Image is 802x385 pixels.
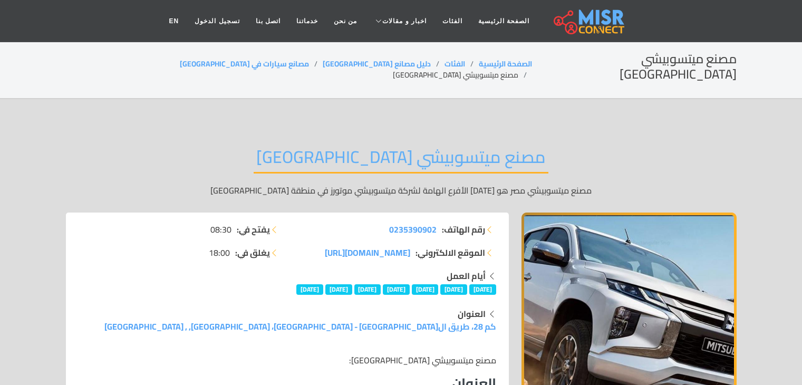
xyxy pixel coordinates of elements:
[161,11,187,31] a: EN
[248,11,288,31] a: اتصل بنا
[210,223,231,236] span: 08:30
[235,246,270,259] strong: يغلق في:
[532,52,736,82] h2: مصنع ميتسوبيشي [GEOGRAPHIC_DATA]
[393,70,532,81] li: مصنع ميتسوبيشي [GEOGRAPHIC_DATA]
[180,57,309,71] a: مصانع سيارات في [GEOGRAPHIC_DATA]
[416,246,485,259] strong: الموقع الالكتروني:
[209,246,230,259] span: 18:00
[354,284,381,295] span: [DATE]
[79,354,496,367] p: مصنع ميتسوبيشي [GEOGRAPHIC_DATA]:
[479,57,532,71] a: الصفحة الرئيسية
[434,11,470,31] a: الفئات
[296,284,323,295] span: [DATE]
[104,319,496,334] a: كم 28، طريق ال[GEOGRAPHIC_DATA] - [GEOGRAPHIC_DATA]، [GEOGRAPHIC_DATA], , [GEOGRAPHIC_DATA]
[382,16,427,26] span: اخبار و مقالات
[554,8,624,34] img: main.misr_connect
[470,11,537,31] a: الصفحة الرئيسية
[389,222,437,237] span: 0235390902
[325,284,352,295] span: [DATE]
[187,11,247,31] a: تسجيل الدخول
[326,11,365,31] a: من نحن
[412,284,439,295] span: [DATE]
[288,11,326,31] a: خدماتنا
[389,223,437,236] a: 0235390902
[469,284,496,295] span: [DATE]
[383,284,410,295] span: [DATE]
[325,246,410,259] a: [DOMAIN_NAME][URL]
[254,147,548,174] h2: مصنع ميتسوبيشي [GEOGRAPHIC_DATA]
[458,306,486,322] strong: العنوان
[447,268,486,284] strong: أيام العمل
[365,11,434,31] a: اخبار و مقالات
[323,57,431,71] a: دليل مصانع [GEOGRAPHIC_DATA]
[440,284,467,295] span: [DATE]
[442,223,485,236] strong: رقم الهاتف:
[66,184,737,197] p: مصنع ميتسوبيشي مصر هو [DATE] الأفرع الهامة لشركة ميتسوبيشي موتورز في منطقة [GEOGRAPHIC_DATA]
[237,223,270,236] strong: يفتح في:
[325,245,410,261] span: [DOMAIN_NAME][URL]
[445,57,465,71] a: الفئات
